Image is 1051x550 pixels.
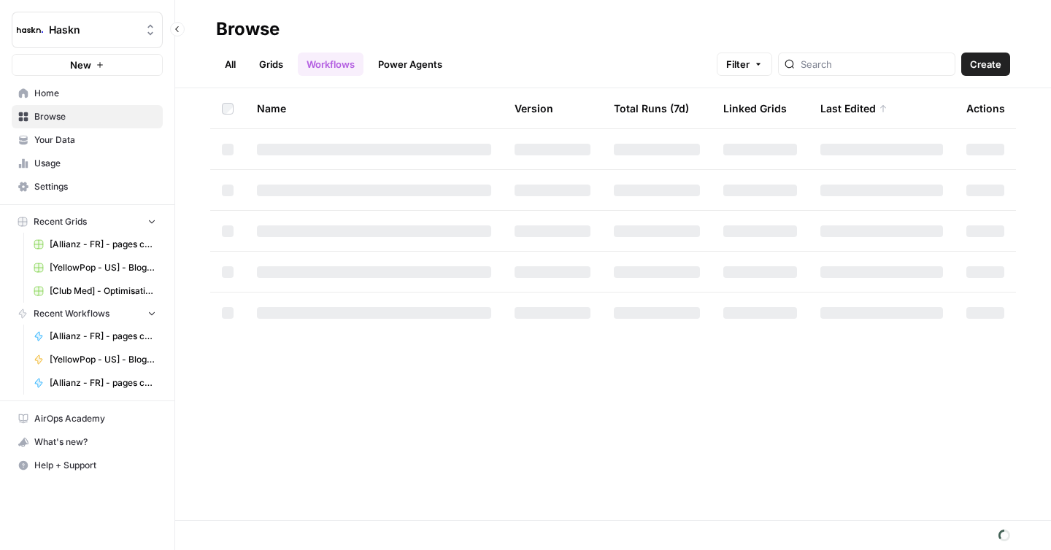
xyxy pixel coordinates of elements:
span: Haskn [49,23,137,37]
a: AirOps Academy [12,407,163,430]
span: [YellowPop - US] - Blog Articles - 1000 words [50,353,156,366]
span: Create [970,57,1001,71]
div: Linked Grids [723,88,787,128]
a: Your Data [12,128,163,152]
span: Recent Grids [34,215,87,228]
span: Recent Workflows [34,307,109,320]
a: [Allianz - FR] - pages conseil pro 💼 + FAQ [27,325,163,348]
a: [YellowPop - US] - Blog Articles - 1000 words [27,256,163,279]
div: Actions [966,88,1005,128]
span: Browse [34,110,156,123]
span: [YellowPop - US] - Blog Articles - 1000 words [50,261,156,274]
button: Recent Grids [12,211,163,233]
a: Grids [250,53,292,76]
span: [Allianz - FR] - pages conseil pro 💼 + FAQ [50,330,156,343]
button: New [12,54,163,76]
span: [Allianz - FR] - pages conseil + FAQ [50,238,156,251]
div: Last Edited [820,88,888,128]
a: Workflows [298,53,363,76]
a: Power Agents [369,53,451,76]
a: [Allianz - FR] - pages conseil + FAQ [27,233,163,256]
span: AirOps Academy [34,412,156,425]
a: [Club Med] - Optimisation + FAQ Grid [27,279,163,303]
a: Browse [12,105,163,128]
span: Home [34,87,156,100]
span: Your Data [34,133,156,147]
button: Recent Workflows [12,303,163,325]
span: Help + Support [34,459,156,472]
div: Total Runs (7d) [614,88,689,128]
img: Haskn Logo [17,17,43,43]
div: Browse [216,18,280,41]
a: [Allianz - FR] - pages conseil habitation 🏠 + FAQ [27,371,163,395]
span: [Club Med] - Optimisation + FAQ Grid [50,284,156,298]
button: What's new? [12,430,163,454]
div: What's new? [12,431,162,453]
span: New [70,58,91,72]
a: Settings [12,175,163,198]
button: Workspace: Haskn [12,12,163,48]
button: Create [961,53,1010,76]
a: [YellowPop - US] - Blog Articles - 1000 words [27,348,163,371]
div: Name [257,88,491,128]
div: Version [515,88,553,128]
a: Home [12,82,163,105]
span: Settings [34,180,156,193]
span: Filter [726,57,750,71]
a: All [216,53,245,76]
input: Search [801,57,949,71]
span: Usage [34,157,156,170]
span: [Allianz - FR] - pages conseil habitation 🏠 + FAQ [50,376,156,390]
button: Filter [717,53,772,76]
a: Usage [12,152,163,175]
button: Help + Support [12,454,163,477]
